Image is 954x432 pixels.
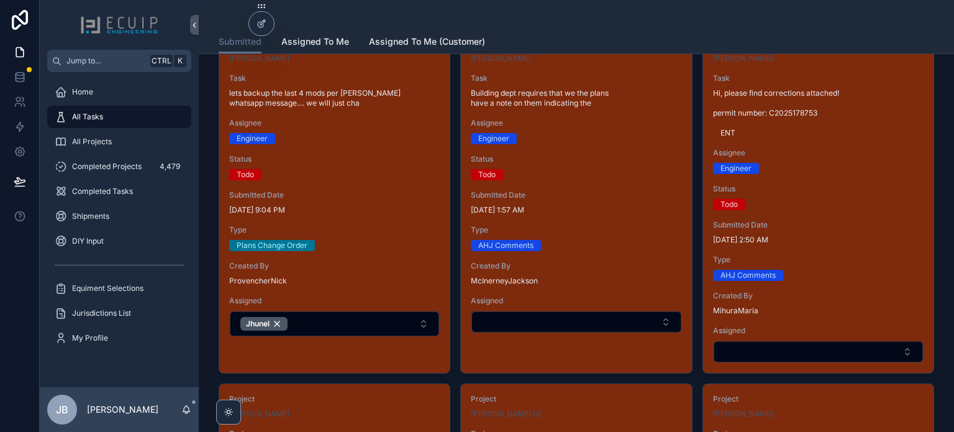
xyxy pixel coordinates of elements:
[219,28,450,374] a: Project[PERSON_NAME]Tasklets backup the last 4 mods per [PERSON_NAME] whatsapp message.... we wil...
[230,311,439,336] button: Select Button
[713,291,924,301] span: Created By
[471,205,681,215] span: [DATE] 1:57 AM
[47,205,191,227] a: Shipments
[471,73,681,83] span: Task
[87,403,158,416] p: [PERSON_NAME]
[150,55,173,67] span: Ctrl
[47,50,191,72] button: Jump to...CtrlK
[47,302,191,324] a: Jurisdictions List
[40,72,199,365] div: scrollable content
[471,409,542,419] a: [PERSON_NAME] (2)
[478,240,534,251] div: AHJ Comments
[47,180,191,203] a: Completed Tasks
[471,190,681,200] span: Submitted Date
[229,225,440,235] span: Type
[219,30,261,54] a: Submitted
[219,35,261,48] span: Submitted
[229,261,440,271] span: Created By
[156,159,184,174] div: 4,479
[471,261,681,271] span: Created By
[281,35,349,48] span: Assigned To Me
[471,88,681,108] span: Building dept requires that we the plans have a note on them indicating the
[72,162,142,172] span: Completed Projects
[720,270,776,281] div: AHJ Comments
[369,35,485,48] span: Assigned To Me (Customer)
[713,394,924,404] span: Project
[246,319,270,329] span: Jhunel
[713,53,773,63] a: [PERSON_NAME]
[47,155,191,178] a: Completed Projects4,479
[471,276,681,286] span: McInerneyJackson
[713,184,924,194] span: Status
[460,28,692,374] a: Project[PERSON_NAME]TaskBuilding dept requires that we the plans have a note on them indicating t...
[47,277,191,300] a: Equiment Selections
[720,199,738,210] div: Todo
[80,15,158,35] img: App logo
[175,56,185,66] span: K
[471,53,531,63] a: [PERSON_NAME]
[237,169,254,180] div: Todo
[713,235,924,245] span: [DATE] 2:50 AM
[237,133,268,144] div: Engineer
[72,308,131,318] span: Jurisdictions List
[713,326,924,336] span: Assigned
[47,106,191,128] a: All Tasks
[72,137,112,147] span: All Projects
[702,28,934,374] a: Project[PERSON_NAME]TaskHi, please find corrections attached! permit number: C2025178753 ENTAssig...
[72,186,133,196] span: Completed Tasks
[713,255,924,265] span: Type
[229,190,440,200] span: Submitted Date
[229,154,440,164] span: Status
[72,283,143,293] span: Equiment Selections
[72,236,104,246] span: DIY Input
[47,131,191,153] a: All Projects
[471,296,681,306] span: Assigned
[714,341,923,362] button: Select Button
[720,163,752,174] div: Engineer
[229,394,440,404] span: Project
[47,327,191,349] a: My Profile
[47,81,191,103] a: Home
[229,118,440,128] span: Assignee
[471,394,681,404] span: Project
[229,409,289,419] a: [PERSON_NAME]
[237,240,307,251] div: Plans Change Order
[47,230,191,252] a: DIY Input
[713,220,924,230] span: Submitted Date
[478,133,509,144] div: Engineer
[471,154,681,164] span: Status
[713,409,773,419] a: [PERSON_NAME]
[713,306,924,316] span: MihuraMaria
[72,211,109,221] span: Shipments
[229,53,289,63] a: [PERSON_NAME]
[713,148,924,158] span: Assignee
[713,73,924,83] span: Task
[229,276,440,286] span: ProvencherNick
[240,317,288,331] button: Unselect 951
[713,88,924,138] span: Hi, please find corrections attached! permit number: C2025178753 ENT
[229,88,440,108] span: lets backup the last 4 mods per [PERSON_NAME] whatsapp message.... we will just cha
[229,205,440,215] span: [DATE] 9:04 PM
[72,87,93,97] span: Home
[72,112,103,122] span: All Tasks
[471,225,681,235] span: Type
[478,169,496,180] div: Todo
[229,73,440,83] span: Task
[66,56,145,66] span: Jump to...
[229,296,440,306] span: Assigned
[471,118,681,128] span: Assignee
[56,402,68,417] span: JB
[369,30,485,55] a: Assigned To Me (Customer)
[281,30,349,55] a: Assigned To Me
[72,333,108,343] span: My Profile
[471,311,681,333] button: Select Button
